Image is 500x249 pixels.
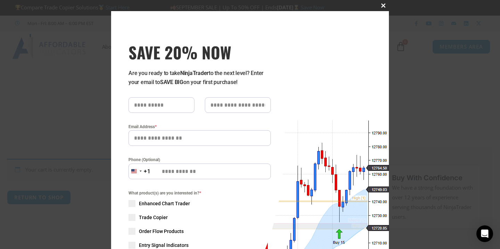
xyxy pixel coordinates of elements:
strong: NinjaTrader [180,70,209,76]
span: Entry Signal Indicators [139,242,189,249]
p: Are you ready to take to the next level? Enter your email to on your first purchase! [128,69,271,87]
span: Order Flow Products [139,228,184,235]
div: +1 [144,167,151,176]
label: Phone (Optional) [128,156,271,163]
h3: SAVE 20% NOW [128,42,271,62]
div: Open Intercom Messenger [476,225,493,242]
strong: SAVE BIG [160,79,183,85]
label: Order Flow Products [128,228,271,235]
span: Trade Copier [139,214,168,221]
span: Enhanced Chart Trader [139,200,190,207]
label: Enhanced Chart Trader [128,200,271,207]
label: Email Address [128,123,271,130]
span: What product(s) are you interested in? [128,190,271,197]
label: Trade Copier [128,214,271,221]
button: Selected country [128,164,151,179]
label: Entry Signal Indicators [128,242,271,249]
